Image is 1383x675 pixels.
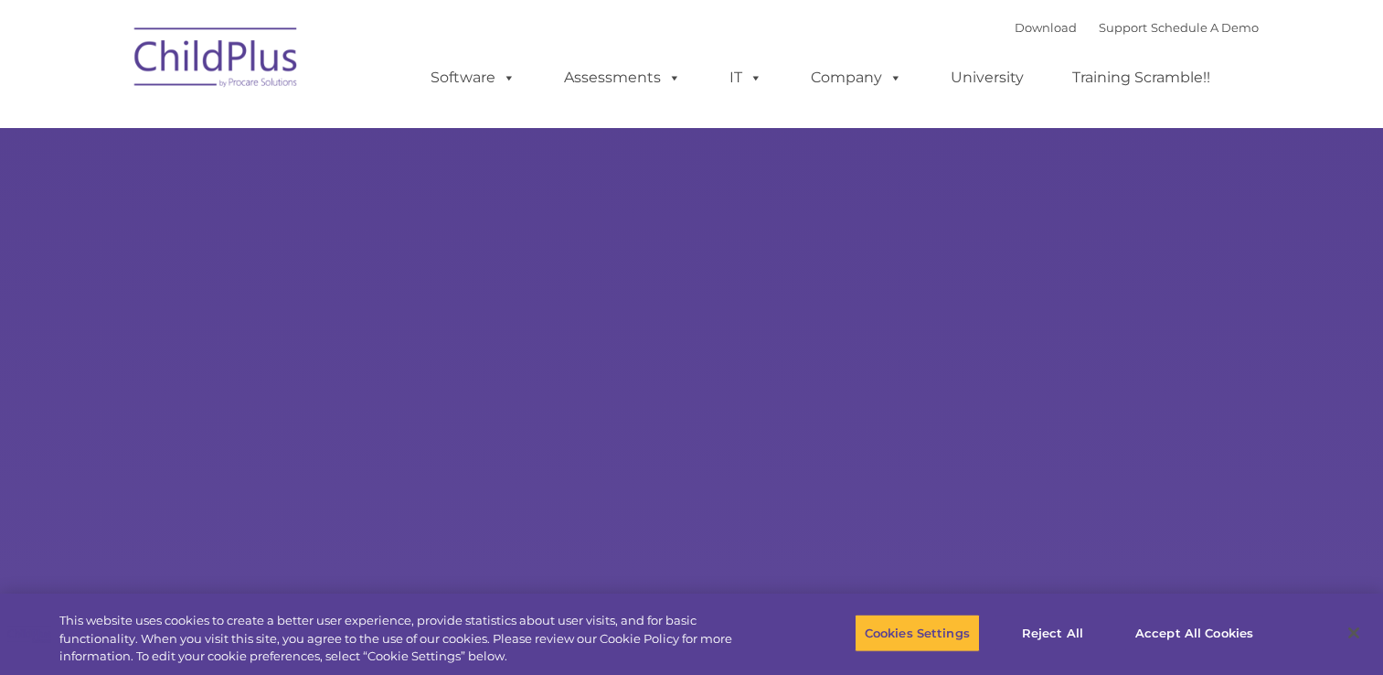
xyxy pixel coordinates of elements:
a: Download [1015,20,1077,35]
button: Reject All [995,614,1110,652]
button: Accept All Cookies [1125,614,1263,652]
font: | [1015,20,1259,35]
a: University [932,59,1042,96]
img: ChildPlus by Procare Solutions [125,15,308,106]
a: Company [793,59,920,96]
a: Assessments [546,59,699,96]
a: IT [711,59,781,96]
button: Cookies Settings [855,614,980,652]
div: This website uses cookies to create a better user experience, provide statistics about user visit... [59,612,761,666]
a: Schedule A Demo [1151,20,1259,35]
a: Software [412,59,534,96]
a: Support [1099,20,1147,35]
a: Training Scramble!! [1054,59,1229,96]
button: Close [1334,613,1374,653]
